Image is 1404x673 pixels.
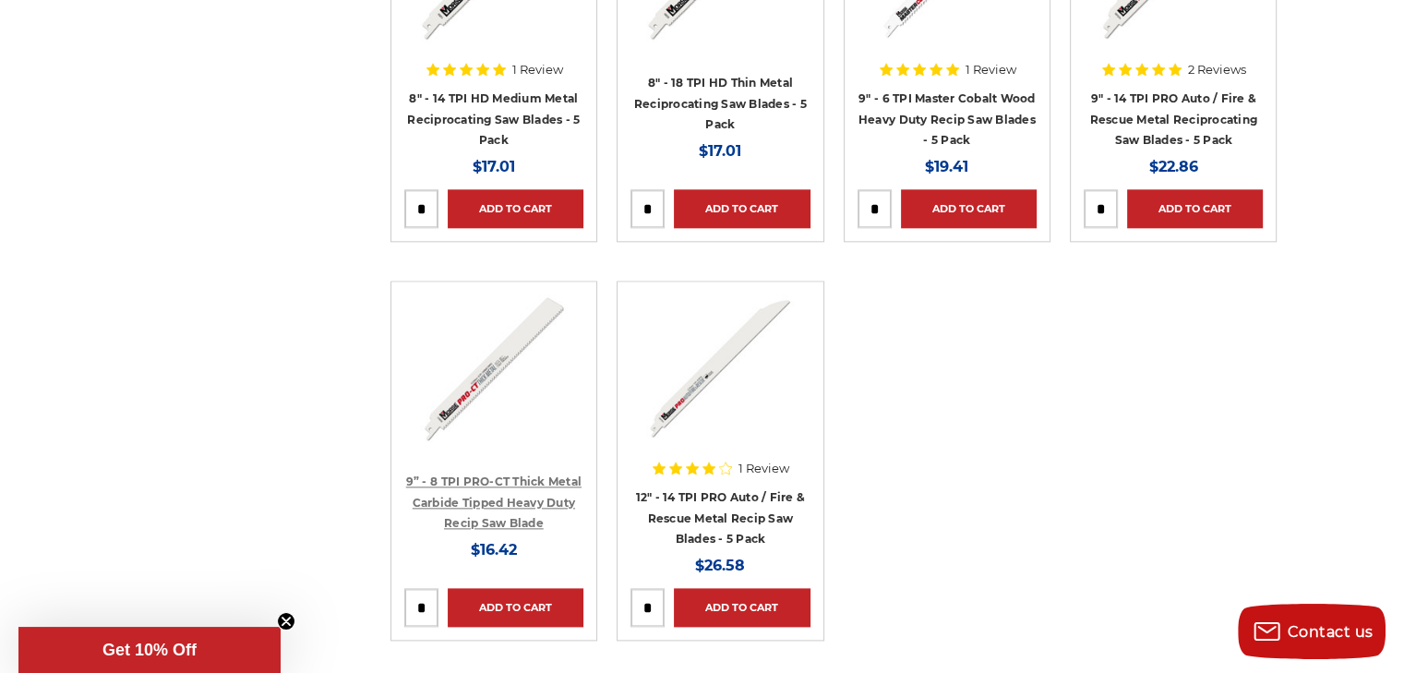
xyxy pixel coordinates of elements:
span: $17.01 [473,158,515,175]
a: Add to Cart [674,189,810,228]
img: Morse PRO 12 inch 14 TPI auto, fire and rescue reciprocating saw blade, bi-metal construction for... [646,294,794,442]
span: $22.86 [1149,158,1198,175]
span: 2 Reviews [1188,64,1246,76]
span: $16.42 [471,541,517,559]
span: 1 Review [738,463,789,475]
span: 1 Review [512,64,563,76]
a: Add to Cart [448,588,583,627]
span: Get 10% Off [102,641,197,659]
a: Add to Cart [448,189,583,228]
span: $26.58 [695,557,745,574]
a: 9" - 6 TPI Master Cobalt Wood Heavy Duty Recip Saw Blades - 5 Pack [858,91,1036,147]
button: Close teaser [277,612,295,631]
a: 8" - 14 TPI HD Medium Metal Reciprocating Saw Blades - 5 Pack [407,91,580,147]
span: $19.41 [925,158,968,175]
a: Add to Cart [674,588,810,627]
span: $17.01 [699,142,741,160]
span: 1 Review [966,64,1016,76]
span: Contact us [1288,623,1374,641]
img: Morse PRO-CT 9 inch 8 TPI thick metal reciprocating saw blade, carbide-tipped for heavy-duty cutt... [420,294,568,442]
a: 9” - 8 TPI PRO-CT Thick Metal Carbide Tipped Heavy Duty Recip Saw Blade [406,475,582,530]
a: Morse PRO-CT 9 inch 8 TPI thick metal reciprocating saw blade, carbide-tipped for heavy-duty cutt... [404,294,583,474]
a: 12" - 14 TPI PRO Auto / Fire & Rescue Metal Recip Saw Blades - 5 Pack [636,490,806,546]
a: Add to Cart [901,189,1037,228]
button: Contact us [1238,604,1386,659]
a: 8" - 18 TPI HD Thin Metal Reciprocating Saw Blades - 5 Pack [634,76,807,131]
div: Get 10% OffClose teaser [18,627,281,673]
a: Morse PRO 12 inch 14 TPI auto, fire and rescue reciprocating saw blade, bi-metal construction for... [630,294,810,474]
a: Add to Cart [1127,189,1263,228]
a: 9" - 14 TPI PRO Auto / Fire & Rescue Metal Reciprocating Saw Blades - 5 Pack [1089,91,1257,147]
